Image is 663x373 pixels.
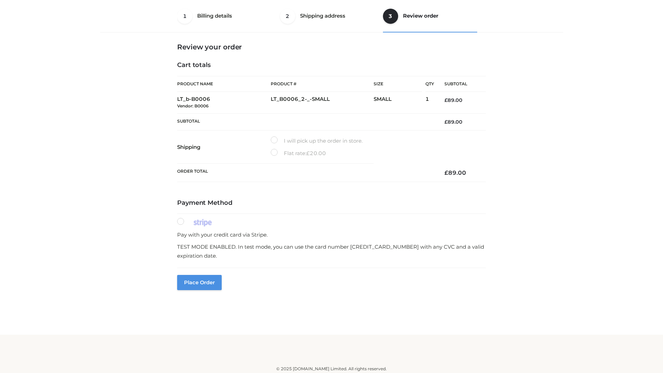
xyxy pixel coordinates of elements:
h3: Review your order [177,43,486,51]
div: © 2025 [DOMAIN_NAME] Limited. All rights reserved. [103,365,560,372]
small: Vendor: B0006 [177,103,209,108]
th: Product # [271,76,374,92]
th: Shipping [177,131,271,164]
td: LT_B0006_2-_-SMALL [271,92,374,114]
td: SMALL [374,92,425,114]
h4: Payment Method [177,199,486,207]
label: I will pick up the order in store. [271,136,363,145]
th: Order Total [177,164,434,182]
th: Subtotal [434,76,486,92]
td: 1 [425,92,434,114]
bdi: 89.00 [444,97,462,103]
p: TEST MODE ENABLED. In test mode, you can use the card number [CREDIT_CARD_NUMBER] with any CVC an... [177,242,486,260]
h4: Cart totals [177,61,486,69]
th: Qty [425,76,434,92]
span: £ [306,150,310,156]
th: Product Name [177,76,271,92]
td: LT_b-B0006 [177,92,271,114]
span: £ [444,97,448,103]
bdi: 89.00 [444,169,466,176]
label: Flat rate: [271,149,326,158]
p: Pay with your credit card via Stripe. [177,230,486,239]
span: £ [444,169,448,176]
button: Place order [177,275,222,290]
th: Size [374,76,422,92]
th: Subtotal [177,113,434,130]
span: £ [444,119,448,125]
bdi: 89.00 [444,119,462,125]
bdi: 20.00 [306,150,326,156]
